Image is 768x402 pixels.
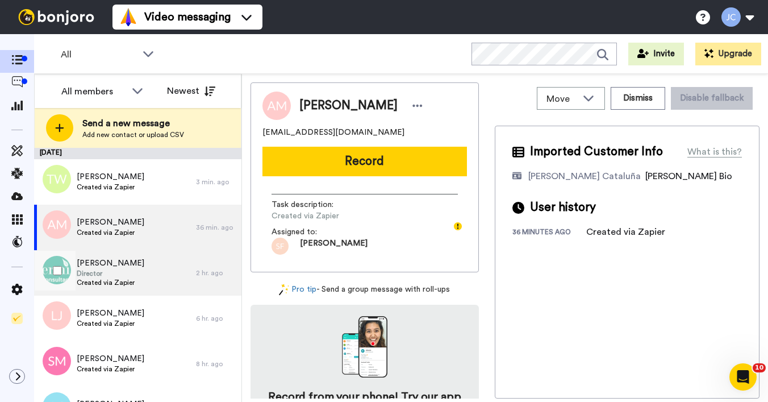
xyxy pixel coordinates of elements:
[262,92,291,120] img: Image of Alla Melnyk
[77,269,144,278] span: Director
[34,148,241,159] div: [DATE]
[77,278,144,287] span: Created via Zapier
[77,308,144,319] span: [PERSON_NAME]
[300,238,368,255] span: [PERSON_NAME]
[530,199,596,216] span: User history
[342,316,387,378] img: download
[753,363,766,372] span: 10
[77,171,144,183] span: [PERSON_NAME]
[77,319,144,328] span: Created via Zapier
[77,217,144,228] span: [PERSON_NAME]
[43,210,71,239] img: am.png
[14,9,99,25] img: bj-logo-header-white.svg
[77,353,144,364] span: [PERSON_NAME]
[645,172,732,181] span: [PERSON_NAME] Bio
[77,258,144,269] span: [PERSON_NAME]
[158,80,224,102] button: Newest
[43,347,71,375] img: sm.png
[43,165,71,193] img: tw.png
[453,221,463,231] div: Tooltip anchor
[251,284,479,296] div: - Send a group message with roll-ups
[695,43,761,65] button: Upgrade
[272,238,289,255] img: sf.png
[262,147,467,176] button: Record
[77,228,144,237] span: Created via Zapier
[671,87,753,110] button: Disable fallback
[729,363,757,391] iframe: Intercom live chat
[272,210,379,222] span: Created via Zapier
[196,223,236,232] div: 36 min. ago
[512,227,586,239] div: 36 minutes ago
[272,226,351,238] span: Assigned to:
[687,145,742,159] div: What is this?
[82,117,184,130] span: Send a new message
[196,359,236,368] div: 8 hr. ago
[528,169,641,183] div: [PERSON_NAME] Cataluña
[119,8,137,26] img: vm-color.svg
[196,177,236,187] div: 3 min. ago
[43,301,71,330] img: lj.png
[611,87,665,110] button: Dismiss
[530,143,663,160] span: Imported Customer Info
[82,130,184,139] span: Add new contact or upload CSV
[61,85,126,98] div: All members
[77,364,144,374] span: Created via Zapier
[272,199,351,210] span: Task description :
[279,284,289,296] img: magic-wand.svg
[279,284,316,296] a: Pro tip
[586,225,665,239] div: Created via Zapier
[262,127,404,138] span: [EMAIL_ADDRESS][DOMAIN_NAME]
[77,183,144,192] span: Created via Zapier
[61,48,137,61] span: All
[628,43,684,65] button: Invite
[144,9,231,25] span: Video messaging
[196,268,236,277] div: 2 hr. ago
[196,314,236,323] div: 6 hr. ago
[299,97,398,114] span: [PERSON_NAME]
[546,92,577,106] span: Move
[11,313,23,324] img: Checklist.svg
